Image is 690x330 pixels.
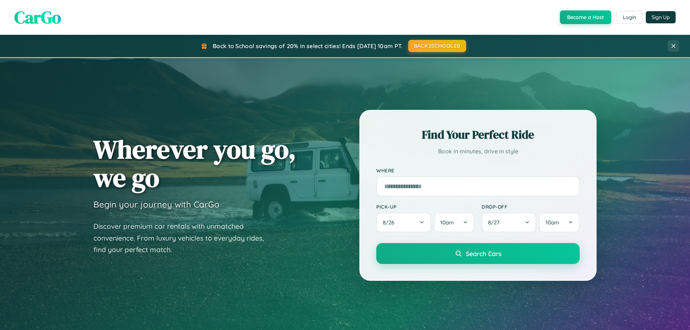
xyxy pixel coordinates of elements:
h3: Begin your journey with CarGo [93,199,220,210]
span: 8 / 26 [383,219,398,226]
button: Search Cars [376,243,580,264]
span: 10am [440,219,454,226]
p: Book in minutes, drive in style [376,146,580,157]
p: Discover premium car rentals with unmatched convenience. From luxury vehicles to everyday rides, ... [93,220,273,256]
button: 8/26 [376,213,431,232]
span: 8 / 27 [488,219,503,226]
h2: Find Your Perfect Ride [376,127,580,143]
span: CarGo [14,5,61,29]
button: Login [617,11,642,24]
button: Sign Up [646,11,676,23]
button: 10am [434,213,474,232]
button: BACK2SCHOOL20 [408,40,466,52]
label: Where [376,167,580,173]
button: 10am [539,213,580,232]
label: Pick-up [376,204,474,210]
span: Back to School savings of 20% in select cities! Ends [DATE] 10am PT. [213,42,402,50]
h1: Wherever you go, we go [93,135,296,192]
button: 8/27 [482,213,536,232]
span: 10am [546,219,559,226]
label: Drop-off [482,204,580,210]
span: Search Cars [466,250,501,257]
button: Become a Host [560,10,611,24]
